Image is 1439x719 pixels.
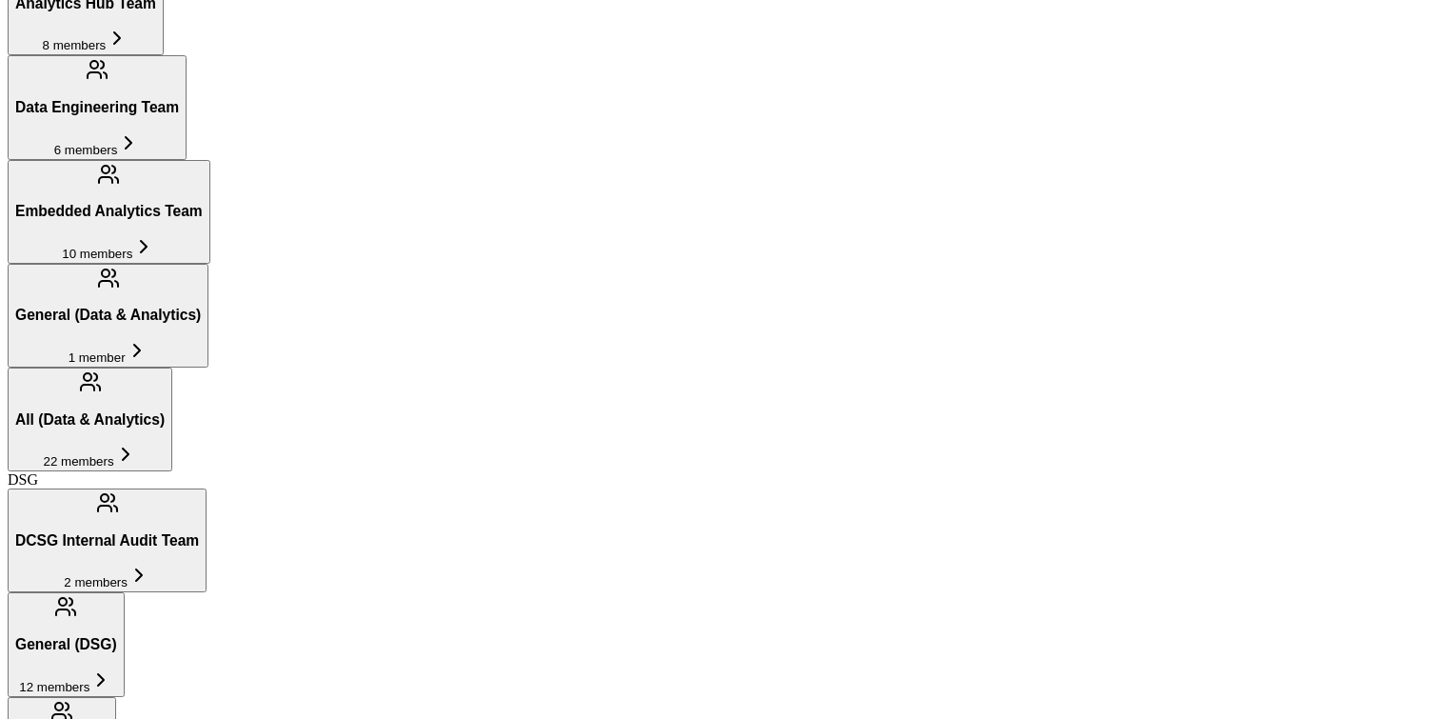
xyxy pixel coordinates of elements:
[8,471,38,488] span: DSG
[15,99,179,116] h3: Data Engineering Team
[8,264,208,368] button: General (Data & Analytics)1 member
[62,247,132,261] span: 10 members
[64,575,128,589] span: 2 members
[8,489,207,592] button: DCSG Internal Audit Team2 members
[15,636,117,653] h3: General (DSG)
[8,368,172,471] button: All (Data & Analytics)22 members
[44,454,114,469] span: 22 members
[19,680,89,694] span: 12 members
[8,160,210,264] button: Embedded Analytics Team10 members
[15,307,201,324] h3: General (Data & Analytics)
[8,592,125,696] button: General (DSG)12 members
[15,203,203,220] h3: Embedded Analytics Team
[54,143,118,157] span: 6 members
[43,38,107,52] span: 8 members
[69,350,126,365] span: 1 member
[15,411,165,429] h3: All (Data & Analytics)
[8,55,187,159] button: Data Engineering Team6 members
[15,532,199,549] h3: DCSG Internal Audit Team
